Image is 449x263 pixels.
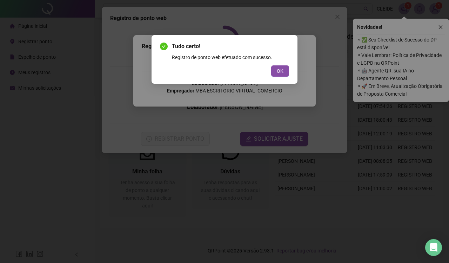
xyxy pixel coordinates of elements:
span: OK [277,67,283,75]
span: check-circle [160,43,168,50]
div: Registro de ponto web efetuado com sucesso. [172,53,289,61]
div: Open Intercom Messenger [425,239,442,256]
button: OK [271,65,289,77]
span: Tudo certo! [172,42,289,51]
